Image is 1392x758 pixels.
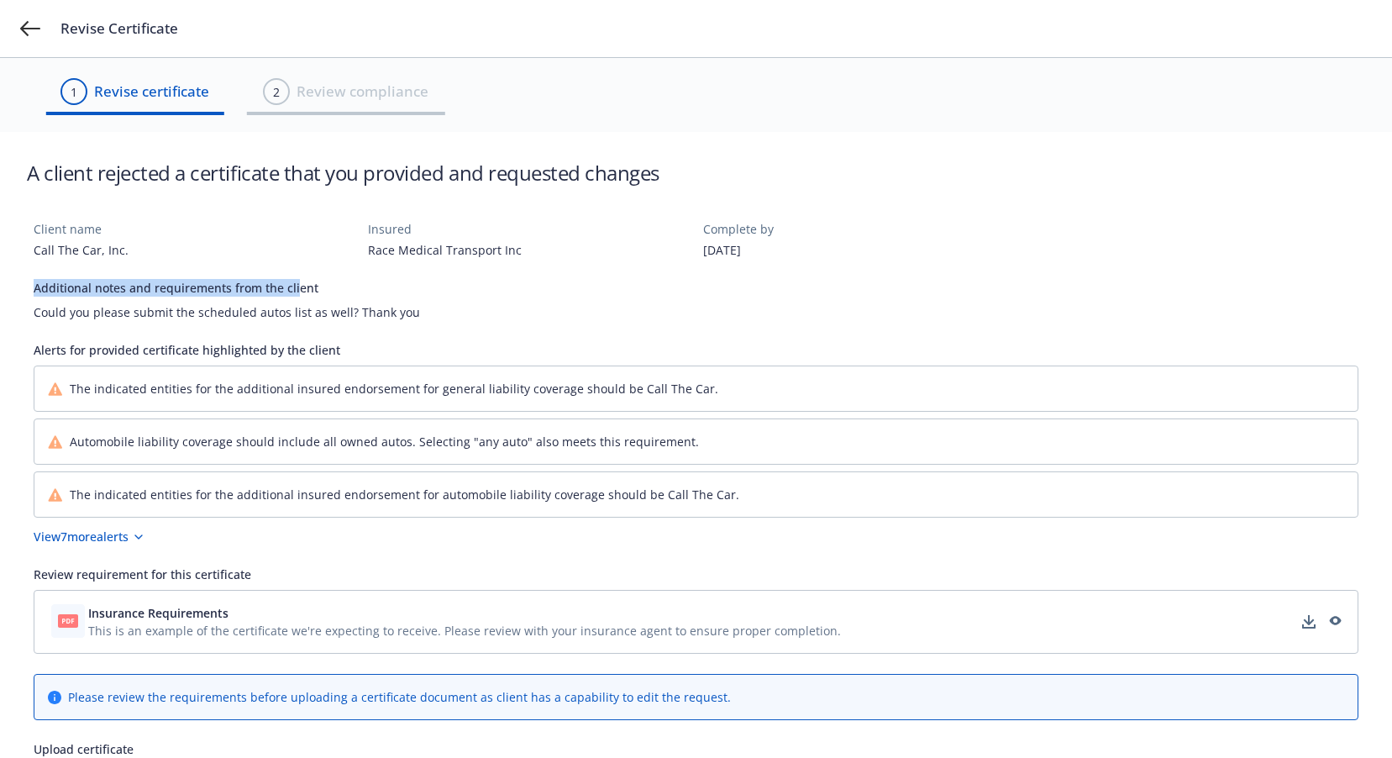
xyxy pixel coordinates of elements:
div: 1 [71,83,77,101]
div: Complete by [703,220,1024,238]
span: The indicated entities for the additional insured endorsement for general liability coverage shou... [70,380,718,397]
h1: A client rejected a certificate that you provided and requested changes [27,159,659,187]
span: Revise certificate [94,81,209,103]
button: View7morealerts [34,528,1358,545]
div: Upload certificate [34,740,1358,758]
div: Alerts for provided certificate highlighted by the client [34,341,1358,359]
span: This is an example of the certificate we're expecting to receive. Please review with your insuran... [88,622,841,640]
a: preview [1324,612,1344,632]
div: Please review the requirements before uploading a certificate document as client has a capability... [68,688,731,706]
div: Call The Car, Inc. [34,241,355,259]
div: Additional notes and requirements from the client [34,279,1358,297]
div: Race Medical Transport Inc [368,241,689,259]
div: 2 [273,83,280,101]
div: [DATE] [703,241,1024,259]
span: The indicated entities for the additional insured endorsement for automobile liability coverage s... [70,486,739,503]
div: Insurance RequirementsThis is an example of the certificate we're expecting to receive. Please re... [34,590,1358,654]
span: Automobile liability coverage should include all owned autos. Selecting "any auto" also meets thi... [70,433,699,450]
div: View 7 more alerts [34,528,145,545]
div: Insured [368,220,689,238]
a: download [1299,612,1319,632]
span: Review compliance [297,81,428,103]
button: Insurance Requirements [88,604,841,622]
div: Review requirement for this certificate [34,566,1358,583]
div: Could you please submit the scheduled autos list as well? Thank you [34,303,1358,321]
span: Revise Certificate [60,18,178,39]
div: Client name [34,220,355,238]
span: Insurance Requirements [88,604,228,622]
